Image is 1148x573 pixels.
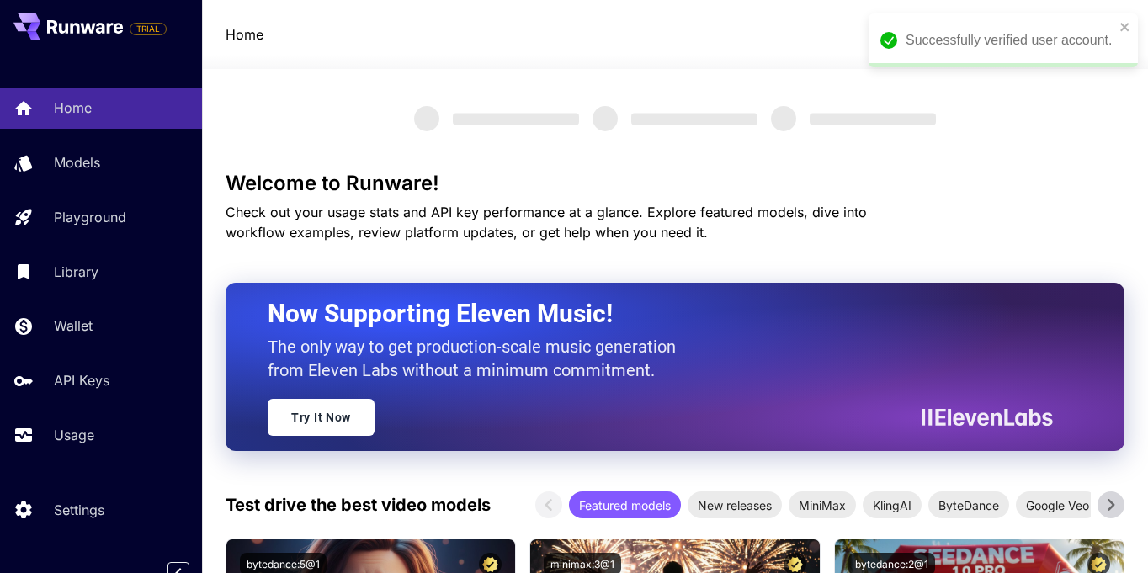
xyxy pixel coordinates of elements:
[928,491,1009,518] div: ByteDance
[569,496,681,514] span: Featured models
[54,316,93,336] p: Wallet
[54,425,94,445] p: Usage
[54,98,92,118] p: Home
[226,24,263,45] nav: breadcrumb
[1119,20,1131,34] button: close
[226,172,1124,195] h3: Welcome to Runware!
[226,492,491,517] p: Test drive the best video models
[1016,496,1099,514] span: Google Veo
[54,207,126,227] p: Playground
[789,496,856,514] span: MiniMax
[54,152,100,172] p: Models
[268,399,375,436] a: Try It Now
[906,30,1114,50] div: Successfully verified user account.
[268,298,1040,330] h2: Now Supporting Eleven Music!
[1016,491,1099,518] div: Google Veo
[54,262,98,282] p: Library
[928,496,1009,514] span: ByteDance
[863,491,922,518] div: KlingAI
[226,24,263,45] a: Home
[54,370,109,390] p: API Keys
[1064,492,1148,573] iframe: Chat Widget
[268,335,688,382] p: The only way to get production-scale music generation from Eleven Labs without a minimum commitment.
[54,500,104,520] p: Settings
[688,496,782,514] span: New releases
[130,23,166,35] span: TRIAL
[789,491,856,518] div: MiniMax
[130,19,167,39] span: Add your payment card to enable full platform functionality.
[569,491,681,518] div: Featured models
[688,491,782,518] div: New releases
[863,496,922,514] span: KlingAI
[226,204,867,241] span: Check out your usage stats and API key performance at a glance. Explore featured models, dive int...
